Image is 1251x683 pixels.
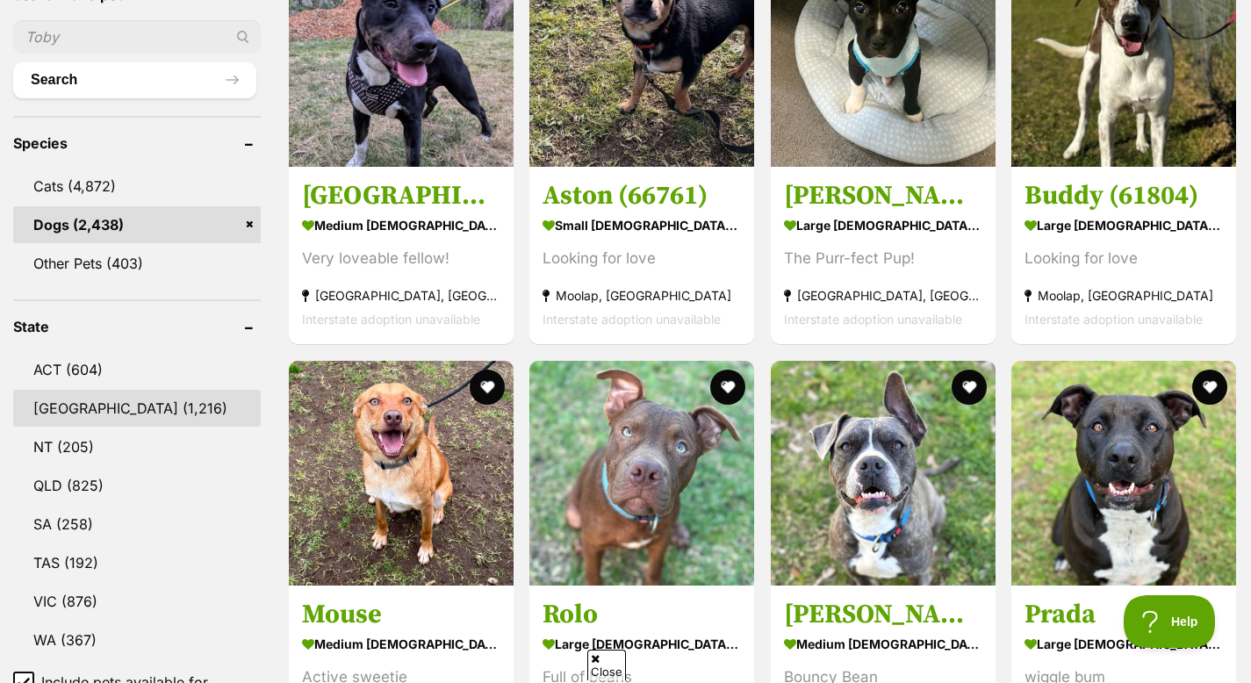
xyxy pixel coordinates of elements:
[710,370,745,405] button: favourite
[784,631,982,657] strong: medium [DEMOGRAPHIC_DATA] Dog
[13,428,261,465] a: NT (205)
[13,319,261,334] header: State
[289,361,514,586] img: Mouse - Australian Kelpie Dog
[543,598,741,631] h3: Rolo
[1025,179,1223,212] h3: Buddy (61804)
[543,179,741,212] h3: Aston (66761)
[302,631,500,657] strong: medium [DEMOGRAPHIC_DATA] Dog
[13,135,261,151] header: Species
[13,544,261,581] a: TAS (192)
[1011,166,1236,344] a: Buddy (61804) large [DEMOGRAPHIC_DATA] Dog Looking for love Moolap, [GEOGRAPHIC_DATA] Interstate ...
[543,247,741,270] div: Looking for love
[543,631,741,657] strong: large [DEMOGRAPHIC_DATA] Dog
[1192,370,1227,405] button: favourite
[13,506,261,543] a: SA (258)
[784,179,982,212] h3: [PERSON_NAME]
[1025,284,1223,307] strong: Moolap, [GEOGRAPHIC_DATA]
[784,212,982,238] strong: large [DEMOGRAPHIC_DATA] Dog
[13,351,261,388] a: ACT (604)
[1025,212,1223,238] strong: large [DEMOGRAPHIC_DATA] Dog
[302,179,500,212] h3: [GEOGRAPHIC_DATA]
[1124,595,1216,648] iframe: Help Scout Beacon - Open
[302,247,500,270] div: Very loveable fellow!
[529,361,754,586] img: Rolo - American Staffordshire Terrier Dog
[784,247,982,270] div: The Purr-fect Pup!
[771,361,996,586] img: Misty - French Bulldog x Staffordshire Bull Terrier Dog
[13,62,256,97] button: Search
[13,390,261,427] a: [GEOGRAPHIC_DATA] (1,216)
[289,166,514,344] a: [GEOGRAPHIC_DATA] medium [DEMOGRAPHIC_DATA] Dog Very loveable fellow! [GEOGRAPHIC_DATA], [GEOGRAP...
[784,284,982,307] strong: [GEOGRAPHIC_DATA], [GEOGRAPHIC_DATA]
[543,212,741,238] strong: small [DEMOGRAPHIC_DATA] Dog
[951,370,986,405] button: favourite
[1025,247,1223,270] div: Looking for love
[302,598,500,631] h3: Mouse
[1025,312,1203,327] span: Interstate adoption unavailable
[587,650,626,680] span: Close
[302,284,500,307] strong: [GEOGRAPHIC_DATA], [GEOGRAPHIC_DATA]
[771,166,996,344] a: [PERSON_NAME] large [DEMOGRAPHIC_DATA] Dog The Purr-fect Pup! [GEOGRAPHIC_DATA], [GEOGRAPHIC_DATA...
[1025,598,1223,631] h3: Prada
[13,20,261,54] input: Toby
[1025,631,1223,657] strong: large [DEMOGRAPHIC_DATA] Dog
[13,168,261,205] a: Cats (4,872)
[13,622,261,658] a: WA (367)
[13,583,261,620] a: VIC (876)
[469,370,504,405] button: favourite
[543,284,741,307] strong: Moolap, [GEOGRAPHIC_DATA]
[13,245,261,282] a: Other Pets (403)
[1011,361,1236,586] img: Prada - American Staffordshire Terrier Dog
[13,467,261,504] a: QLD (825)
[784,312,962,327] span: Interstate adoption unavailable
[302,212,500,238] strong: medium [DEMOGRAPHIC_DATA] Dog
[302,312,480,327] span: Interstate adoption unavailable
[529,166,754,344] a: Aston (66761) small [DEMOGRAPHIC_DATA] Dog Looking for love Moolap, [GEOGRAPHIC_DATA] Interstate ...
[784,598,982,631] h3: [PERSON_NAME]
[543,312,721,327] span: Interstate adoption unavailable
[13,206,261,243] a: Dogs (2,438)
